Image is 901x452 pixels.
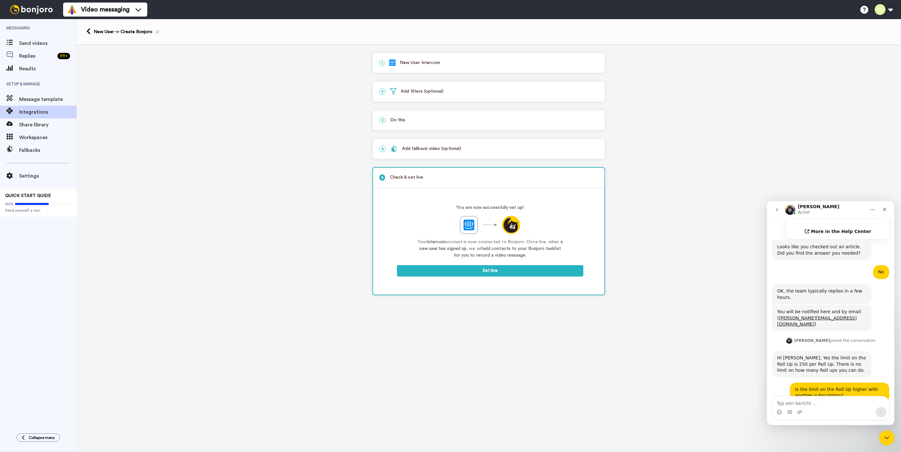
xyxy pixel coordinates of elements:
[379,174,385,181] span: 5
[67,4,77,15] img: vm-color.svg
[81,5,129,14] span: Video messaging
[457,204,524,211] p: You are now successfully set up!
[483,223,497,227] img: ArrowLong.svg
[19,95,77,103] span: Message template
[379,174,598,181] p: Check & set live
[19,121,77,129] span: Share library
[379,146,386,152] span: 4
[29,435,55,440] span: Collapse menu
[5,201,13,207] span: 60%
[379,60,385,66] span: 1
[502,216,520,234] img: logo_round_yellow.svg
[417,239,564,259] p: Your account is now connected to Bonjoro. Once live, when , we will .
[19,108,77,116] span: Integrations
[5,208,71,213] span: Send yourself a test
[464,220,474,230] img: logo_intercom.svg
[390,88,397,95] img: filter.svg
[427,240,446,244] strong: Intercom
[372,138,605,159] div: 4Add fallback video (optional)
[57,53,70,59] div: 99 +
[8,5,55,14] img: bj-logo-header-white.svg
[17,434,60,442] button: Collapse menu
[19,172,77,180] span: Settings
[372,81,605,102] div: 2Add filters (optional)
[391,145,461,152] div: Add fallback video (optional)
[379,60,598,66] p: New User Intercom
[379,117,385,124] span: 3
[454,246,561,258] strong: add contacts to your Bonjoro tasklist for you to record a video message
[19,52,55,60] span: Replies
[19,134,77,141] span: Workspaces
[767,201,895,425] iframe: Intercom live chat
[879,430,895,446] iframe: Intercom live chat
[19,65,77,73] span: Results
[389,60,396,66] img: logo_intercom.svg
[94,29,159,35] div: New User -> Create Bonjoro
[372,53,605,73] div: 1New User Intercom
[5,194,51,198] span: QUICK START GUIDE
[372,110,605,131] div: 3Do this
[379,88,598,95] p: Add filters (optional)
[19,146,77,154] span: Fallbacks
[19,39,77,47] span: Send videos
[379,88,385,95] span: 2
[379,117,598,124] p: Do this
[397,265,583,277] button: Set live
